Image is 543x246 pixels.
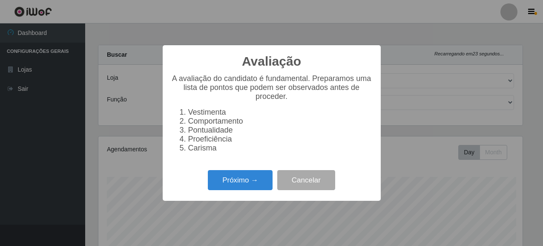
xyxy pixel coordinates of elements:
[277,170,335,190] button: Cancelar
[188,135,372,144] li: Proeficiência
[242,54,301,69] h2: Avaliação
[188,144,372,153] li: Carisma
[171,74,372,101] p: A avaliação do candidato é fundamental. Preparamos uma lista de pontos que podem ser observados a...
[188,126,372,135] li: Pontualidade
[188,117,372,126] li: Comportamento
[208,170,273,190] button: Próximo →
[188,108,372,117] li: Vestimenta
